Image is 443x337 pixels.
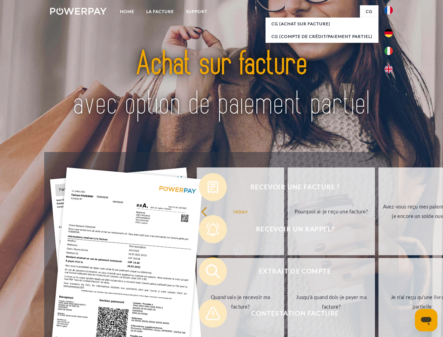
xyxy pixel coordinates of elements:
img: fr [384,6,393,14]
div: Pourquoi ai-je reçu une facture? [292,206,371,216]
iframe: Bouton de lancement de la fenêtre de messagerie [415,309,437,331]
img: title-powerpay_fr.svg [67,34,376,134]
a: LA FACTURE [140,5,180,18]
a: CG (Compte de crédit/paiement partiel) [266,30,378,43]
a: Home [114,5,140,18]
img: en [384,65,393,73]
a: CG (achat sur facture) [266,18,378,30]
div: Jusqu'à quand dois-je payer ma facture? [292,292,371,311]
img: logo-powerpay-white.svg [50,8,107,15]
img: it [384,47,393,55]
div: retour [201,206,280,216]
a: Support [180,5,213,18]
img: de [384,29,393,37]
div: Quand vais-je recevoir ma facture? [201,292,280,311]
a: CG [360,5,378,18]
